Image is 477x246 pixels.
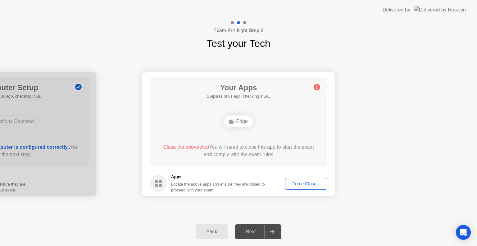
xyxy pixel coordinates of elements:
span: Close the above App [163,144,209,150]
h4: Exam Pre-flight: [213,27,264,34]
div: Back [198,229,226,235]
h5: as of 0s ago, checking in5s.. [207,93,270,99]
h1: Test your Tech [207,36,270,51]
div: You will need to close this app to start the exam and comply with the exam rules [159,143,319,158]
div: Edge [224,116,252,127]
div: Force Close... [287,181,325,186]
div: Open Intercom Messenger [456,225,471,240]
h1: Your Apps [207,82,270,93]
div: Locate the above apps and ensure they are closed to proceed with your exam. [171,181,265,193]
b: 1 App [207,94,218,99]
button: Force Close... [285,178,327,190]
button: Back [196,224,228,239]
div: Delivered by [383,6,410,14]
div: Next [237,229,265,235]
img: Delivered by Rosalyn [414,6,466,13]
button: Next [235,224,281,239]
h5: Apps [171,174,265,180]
b: Step 2 [249,28,264,33]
